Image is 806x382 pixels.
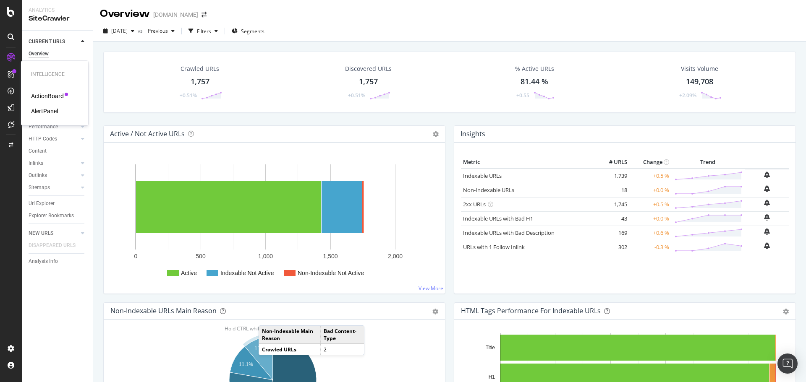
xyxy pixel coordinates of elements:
text: Non-Indexable Not Active [298,270,364,276]
td: 43 [596,211,629,226]
a: Non-Indexable URLs [463,186,514,194]
div: Intelligence [31,71,78,78]
i: Options [433,131,439,137]
div: Discovered URLs [345,65,392,73]
div: [DOMAIN_NAME] [153,10,198,19]
div: Inlinks [29,159,43,168]
span: 2025 Sep. 8th [111,27,128,34]
td: +0.6 % [629,226,671,240]
a: Sitemaps [29,183,79,192]
text: 1,000 [258,253,273,260]
div: Overview [29,49,49,58]
a: Url Explorer [29,199,87,208]
div: Content [29,147,47,156]
div: bell-plus [764,214,770,221]
text: 11.1% [254,346,269,351]
div: DISAPPEARED URLS [29,241,76,250]
text: 1,500 [323,253,338,260]
div: 149,708 [686,76,713,87]
div: Performance [29,122,58,131]
div: bell-plus [764,185,770,192]
div: HTML Tags Performance for Indexable URLs [461,307,601,315]
a: Outlinks [29,171,79,180]
a: HTTP Codes [29,135,79,143]
div: Overview [100,7,150,21]
text: Title [486,345,495,351]
div: +2.09% [679,92,696,99]
svg: A chart. [110,156,435,287]
div: Analysis Info [29,257,58,266]
th: Metric [461,156,596,169]
div: Outlinks [29,171,47,180]
th: Trend [671,156,745,169]
div: arrow-right-arrow-left [201,12,207,18]
a: AlertPanel [31,107,58,115]
div: Non-Indexable URLs Main Reason [110,307,217,315]
div: bell-plus [764,172,770,178]
div: 1,757 [359,76,378,87]
a: 2xx URLs [463,200,486,208]
div: +0.55 [516,92,529,99]
div: Url Explorer [29,199,55,208]
a: DISAPPEARED URLS [29,241,84,250]
h4: Active / Not Active URLs [110,128,185,140]
a: View More [419,285,443,292]
a: Indexable URLs [463,172,502,179]
a: Inlinks [29,159,79,168]
div: Open Intercom Messenger [777,353,798,374]
text: 11.1% [239,361,253,367]
th: # URLS [596,156,629,169]
div: 81.44 % [521,76,548,87]
div: Sitemaps [29,183,50,192]
div: Filters [197,28,211,35]
a: URLs with 1 Follow Inlink [463,243,525,251]
button: [DATE] [100,24,138,38]
a: CURRENT URLS [29,37,79,46]
text: H1 [489,374,495,380]
span: Previous [144,27,168,34]
button: Filters [185,24,221,38]
text: 0 [134,253,138,260]
a: Overview [29,49,87,58]
div: % Active URLs [515,65,554,73]
th: Change [629,156,671,169]
div: bell-plus [764,200,770,206]
button: Segments [228,24,268,38]
span: vs [138,27,144,34]
td: Non-Indexable Main Reason [259,326,321,344]
a: Explorer Bookmarks [29,211,87,220]
div: HTTP Codes [29,135,57,143]
a: NEW URLS [29,229,79,238]
h4: Insights [461,128,485,140]
div: gear [783,309,789,314]
div: 1,757 [191,76,209,87]
a: Indexable URLs with Bad Description [463,229,555,236]
text: 2,000 [388,253,403,260]
a: Analysis Info [29,257,87,266]
button: Previous [144,24,178,38]
td: 1,745 [596,197,629,211]
div: +0.51% [348,92,365,99]
td: 1,739 [596,169,629,183]
text: Active [181,270,197,276]
td: 169 [596,226,629,240]
td: +0.0 % [629,211,671,226]
text: 500 [196,253,206,260]
div: Visits Volume [681,65,718,73]
div: Explorer Bookmarks [29,211,74,220]
div: bell-plus [764,242,770,249]
text: Indexable Not Active [220,270,274,276]
div: NEW URLS [29,229,53,238]
a: Performance [29,122,79,131]
span: Segments [241,28,264,35]
div: bell-plus [764,228,770,235]
div: Analytics [29,7,86,14]
div: +0.51% [180,92,197,99]
td: +0.0 % [629,183,671,197]
a: Indexable URLs with Bad H1 [463,215,533,222]
td: Bad Content-Type [321,326,364,344]
div: CURRENT URLS [29,37,65,46]
a: ActionBoard [31,92,64,100]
